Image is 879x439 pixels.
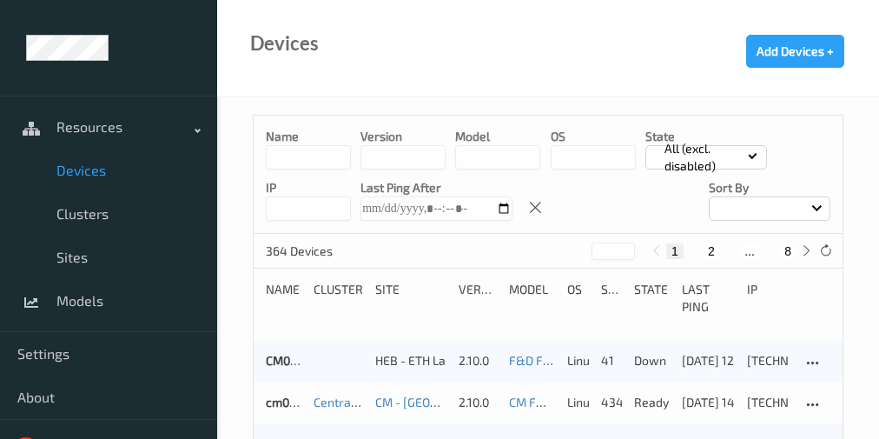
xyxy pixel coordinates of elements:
button: 1 [666,243,684,259]
div: HEB - ETH Lab [375,352,446,369]
div: 41 [601,352,622,369]
p: State [645,128,767,145]
div: State [634,281,670,316]
div: Devices [250,35,319,52]
button: 8 [779,243,796,259]
button: ... [739,243,760,259]
a: cm0191bizedg12 [266,395,355,409]
div: Site [375,281,446,316]
div: [DATE] 14:24:14 [682,394,735,411]
div: Name [266,281,301,316]
div: Cluster [314,281,363,316]
a: CM F&V v3 [DATE] 08:27 Auto Save [509,395,700,409]
p: All (excl. disabled) [658,140,749,175]
div: Model [509,281,555,316]
p: linux [567,394,588,411]
div: 2.10.0 [459,352,498,369]
div: 2.10.0 [459,394,498,411]
p: model [455,128,540,145]
p: IP [266,179,351,196]
button: 2 [703,243,720,259]
a: CM - [GEOGRAPHIC_DATA] [375,395,517,409]
p: version [360,128,446,145]
p: linux [567,352,588,369]
div: Samples [601,281,622,316]
div: Last Ping [682,281,735,316]
button: Add Devices + [746,35,844,68]
div: [TECHNICAL_ID] [747,394,790,411]
div: OS [567,281,588,316]
p: OS [551,128,636,145]
div: ip [747,281,790,316]
a: CM0838bizEdg27 [266,353,362,368]
p: ready [634,394,670,411]
div: 434 [601,394,622,411]
p: 364 Devices [266,243,396,260]
a: F&D F&V Produce v2.7 [DATE] 17:48 Auto Save [509,353,763,368]
div: version [459,281,498,316]
p: Sort by [709,179,830,196]
div: [DATE] 12:26:06 [682,352,735,369]
a: Central Market Trial [314,395,424,409]
p: Name [266,128,351,145]
p: down [634,352,670,369]
p: Last Ping After [360,179,512,196]
div: [TECHNICAL_ID] [747,352,790,369]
